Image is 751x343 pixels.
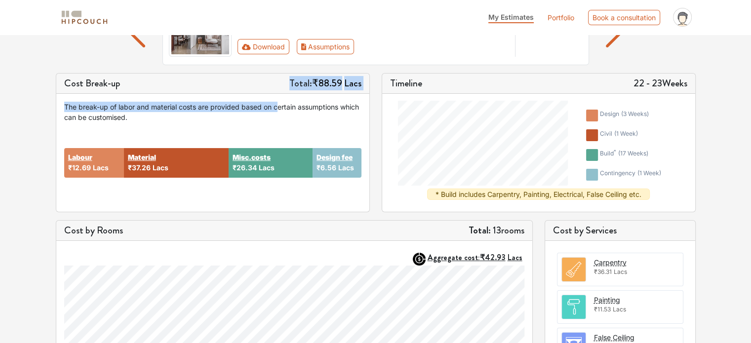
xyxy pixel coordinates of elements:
button: Aggregate cost:₹42.93Lacs [428,253,524,262]
h5: 22 - 23 Weeks [633,77,687,89]
img: room.svg [562,258,586,281]
span: ₹26.34 [233,163,257,172]
span: logo-horizontal.svg [60,6,109,29]
button: Misc.costs [233,152,271,162]
div: build [600,149,648,161]
span: ₹42.93 [480,252,506,263]
span: ₹36.31 [594,268,612,275]
div: The break-up of labor and material costs are provided based on certain assumptions which can be c... [64,102,361,122]
strong: Aggregate cost: [428,252,522,263]
span: ( 3 weeks ) [621,110,649,117]
span: ₹11.53 [594,305,611,313]
h5: Cost by Services [553,225,687,236]
button: Painting [594,295,620,305]
div: First group [237,39,362,54]
span: ₹88.59 [312,76,342,90]
span: Lacs [614,268,627,275]
button: Labour [68,152,92,162]
span: ( 1 week ) [637,169,661,177]
button: False Ceiling [594,332,634,343]
span: Lacs [344,76,361,90]
img: logo-horizontal.svg [60,9,109,26]
span: ₹12.69 [68,163,91,172]
h5: Cost by Rooms [64,225,123,236]
span: My Estimates [488,13,534,21]
h5: Total: [289,77,361,89]
a: Portfolio [548,12,574,23]
span: Lacs [613,305,626,313]
span: Lacs [153,163,168,172]
span: ( 1 week ) [614,130,638,137]
button: Assumptions [297,39,355,54]
button: Carpentry [594,257,627,267]
span: ₹37.26 [128,163,151,172]
h5: Cost Break-up [64,77,120,89]
button: Design fee [316,152,353,162]
h5: 13 rooms [469,225,524,236]
span: Lacs [93,163,109,172]
button: Download [237,39,289,54]
span: ₹6.56 [316,163,336,172]
span: Lacs [338,163,354,172]
div: design [600,110,649,121]
div: Book a consultation [588,10,660,25]
img: room.svg [562,295,586,319]
span: ( 17 weeks ) [618,150,648,157]
button: Material [128,152,156,162]
img: AggregateIcon [413,253,426,266]
div: * Build includes Carpentry, Painting, Electrical, False Ceiling etc. [427,189,650,200]
span: Lacs [508,252,522,263]
div: Toolbar with button groups [237,39,509,54]
div: contingency [600,169,661,181]
span: Lacs [259,163,275,172]
strong: Total: [469,223,491,237]
h5: Timeline [390,77,422,89]
div: civil [600,129,638,141]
